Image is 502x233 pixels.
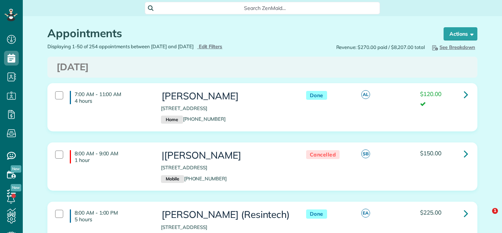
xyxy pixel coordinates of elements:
[47,27,430,39] h1: Appointments
[361,209,370,218] span: EA
[306,150,340,159] span: Cancelled
[161,175,184,183] small: Mobile
[75,216,150,223] p: 5 hours
[420,90,441,98] span: $120.00
[161,116,226,122] a: Home[PHONE_NUMBER]
[420,209,441,216] span: $225.00
[161,116,183,124] small: Home
[11,184,21,191] span: New
[75,157,150,163] p: 1 hour
[431,44,475,50] span: See Breakdown
[306,209,327,219] span: Done
[161,105,291,112] p: [STREET_ADDRESS]
[361,149,370,158] span: SB
[199,43,223,49] span: Edit Filters
[161,91,291,102] h3: [PERSON_NAME]
[444,27,477,40] button: Actions
[161,164,291,171] p: [STREET_ADDRESS]
[42,43,262,50] div: Displaying 1-50 of 254 appointments between [DATE] and [DATE]
[70,150,150,163] h4: 8:00 AM - 9:00 AM
[161,176,227,181] a: Mobile[PHONE_NUMBER]
[306,91,327,100] span: Done
[11,165,21,173] span: New
[161,150,291,161] h3: |[PERSON_NAME]
[429,43,477,51] button: See Breakdown
[70,91,150,104] h4: 7:00 AM - 11:00 AM
[57,62,468,73] h3: [DATE]
[336,44,425,51] span: Revenue: $270.00 paid / $8,207.00 total
[161,209,291,220] h3: [PERSON_NAME] (Resintech)
[420,149,441,157] span: $150.00
[197,43,223,49] a: Edit Filters
[492,208,498,214] span: 1
[75,98,150,104] p: 4 hours
[477,208,495,226] iframe: Intercom live chat
[361,90,370,99] span: AL
[161,224,291,231] p: [STREET_ADDRESS]
[70,209,150,223] h4: 8:00 AM - 1:00 PM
